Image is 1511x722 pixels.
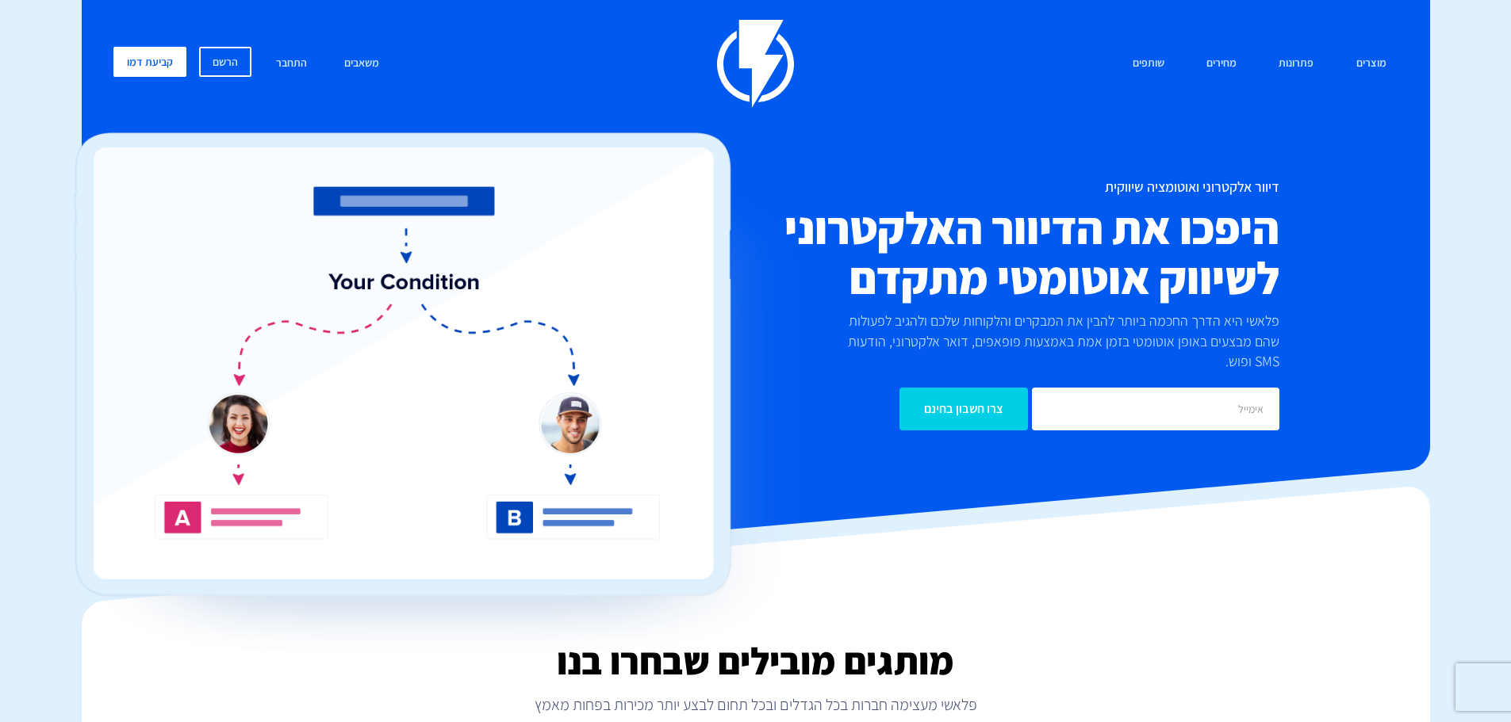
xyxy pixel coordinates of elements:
h2: היפכו את הדיוור האלקטרוני לשיווק אוטומטי מתקדם [661,203,1279,303]
p: פלאשי היא הדרך החכמה ביותר להבין את המבקרים והלקוחות שלכם ולהגיב לפעולות שהם מבצעים באופן אוטומטי... [821,311,1279,372]
a: פתרונות [1267,47,1325,81]
a: משאבים [332,47,391,81]
a: שותפים [1121,47,1176,81]
h1: דיוור אלקטרוני ואוטומציה שיווקית [661,179,1279,195]
a: קביעת דמו [113,47,186,77]
p: פלאשי מעצימה חברות בכל הגדלים ובכל תחום לבצע יותר מכירות בפחות מאמץ [82,693,1430,716]
h2: מותגים מובילים שבחרו בנו [82,640,1430,682]
input: אימייל [1032,388,1279,430]
a: מחירים [1195,47,1248,81]
input: צרו חשבון בחינם [899,388,1028,430]
a: התחבר [264,47,319,81]
a: הרשם [199,47,251,77]
a: מוצרים [1344,47,1398,81]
